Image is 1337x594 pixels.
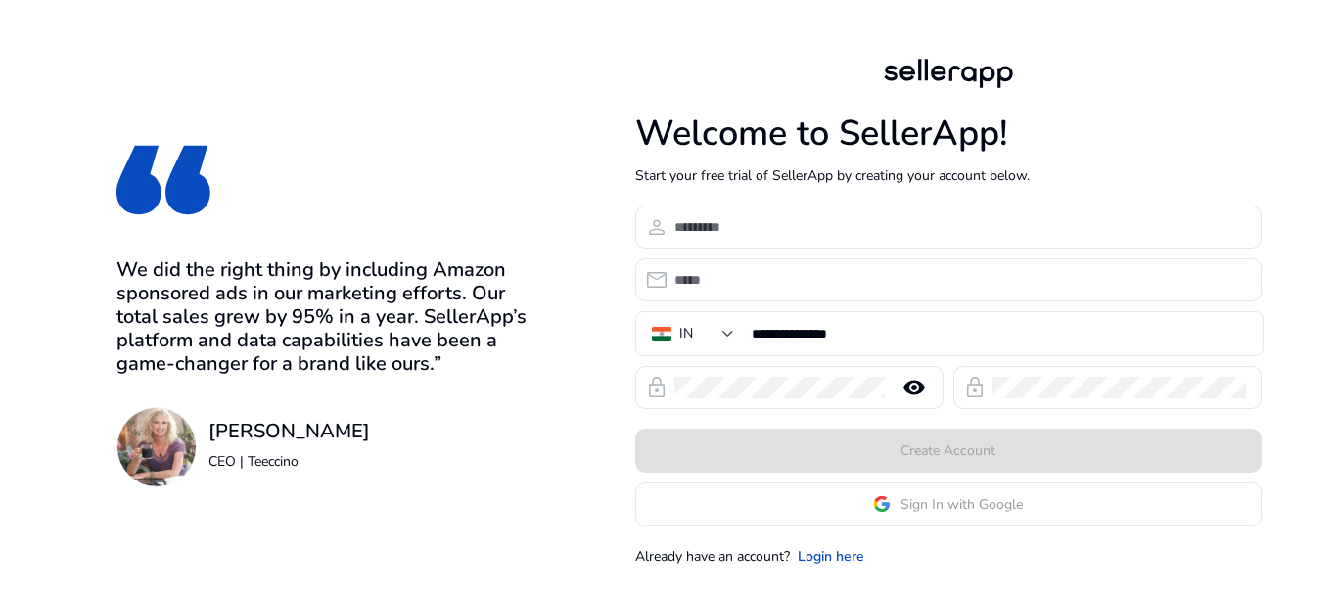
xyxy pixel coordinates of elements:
[645,268,668,292] span: email
[963,376,987,399] span: lock
[679,323,693,344] div: IN
[208,451,370,472] p: CEO | Teeccino
[645,215,668,239] span: person
[645,376,668,399] span: lock
[635,113,1262,155] h1: Welcome to SellerApp!
[635,165,1262,186] p: Start your free trial of SellerApp by creating your account below.
[635,546,790,567] p: Already have an account?
[208,420,370,443] h3: [PERSON_NAME]
[891,376,938,399] mat-icon: remove_red_eye
[798,546,864,567] a: Login here
[116,258,534,376] h3: We did the right thing by including Amazon sponsored ads in our marketing efforts. Our total sale...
